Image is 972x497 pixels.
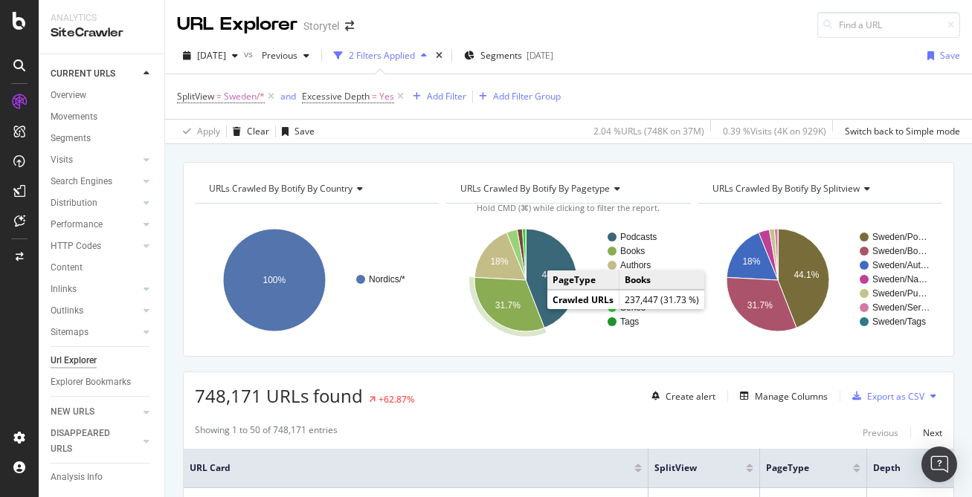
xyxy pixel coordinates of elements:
div: HTTP Codes [51,238,101,254]
span: URLs Crawled By Botify By splitview [712,182,860,195]
button: Save [276,120,315,143]
div: Create alert [666,390,715,403]
div: Segments [51,131,91,146]
div: Explorer Bookmarks [51,374,131,390]
div: Overview [51,88,86,103]
a: Visits [51,152,139,168]
div: 2 Filters Applied [349,49,415,62]
div: 2.04 % URLs ( 748K on 37M ) [593,125,704,137]
a: Analysis Info [51,470,154,485]
text: Podcasts [620,232,657,242]
button: Next [923,423,942,441]
div: and [280,90,296,103]
div: Url Explorer [51,353,97,368]
div: Add Filter Group [493,90,561,103]
svg: A chart. [446,215,690,345]
text: Sweden/Pu… [872,288,927,299]
div: Switch back to Simple mode [845,125,960,137]
text: 100% [263,275,286,285]
a: Explorer Bookmarks [51,374,154,390]
div: arrow-right-arrow-left [345,21,354,31]
text: 31.7% [747,300,772,311]
div: +62.87% [379,393,414,406]
div: Performance [51,217,103,233]
span: 748,171 URLs found [195,383,363,408]
div: Open Intercom Messenger [921,446,957,482]
div: A chart. [698,215,942,345]
text: 31.7% [495,300,521,311]
button: Segments[DATE] [458,44,559,68]
text: Series [620,302,646,313]
span: 2025 Sep. 11th [197,49,226,62]
a: Overview [51,88,154,103]
div: DISAPPEARED URLS [51,426,126,457]
div: Manage Columns [755,390,828,403]
button: Export as CSV [846,384,924,408]
span: Yes [379,86,394,107]
span: Segments [480,49,522,62]
div: Add Filter [427,90,466,103]
button: Create alert [646,384,715,408]
span: vs [244,48,256,60]
a: Segments [51,131,154,146]
div: Next [923,426,942,439]
h4: URLs Crawled By Botify By country [206,177,425,201]
div: Save [940,49,960,62]
text: 18% [742,256,760,267]
button: Manage Columns [734,387,828,405]
button: Add Filter [407,88,466,105]
a: HTTP Codes [51,238,139,254]
button: Previous [863,423,898,441]
text: 18% [491,256,509,267]
div: times [433,48,445,63]
h4: URLs Crawled By Botify By pagetype [457,177,677,201]
button: Add Filter Group [473,88,561,105]
span: PageType [766,461,831,475]
div: URL Explorer [177,12,297,37]
div: Save [295,125,315,137]
div: Apply [197,125,220,137]
span: URL Card [190,461,631,475]
h4: URLs Crawled By Botify By splitview [709,177,929,201]
button: Previous [256,44,315,68]
span: = [216,90,222,103]
span: = [372,90,377,103]
text: Books [620,246,645,256]
a: Outlinks [51,303,139,319]
div: NEW URLS [51,404,94,420]
a: Distribution [51,195,139,211]
text: Sweden/Tags [872,316,926,327]
text: Authors [620,260,651,270]
text: 44.1% [542,270,567,280]
div: Previous [863,426,898,439]
button: Clear [227,120,269,143]
text: Sweden/Aut… [872,260,930,270]
text: Tags [620,316,639,327]
div: A chart. [195,215,439,345]
div: Distribution [51,195,97,211]
div: Analysis Info [51,470,103,485]
button: Apply [177,120,220,143]
div: Movements [51,109,97,125]
span: Depth [873,461,918,475]
span: URLs Crawled By Botify By pagetype [460,182,610,195]
text: Sweden/Na… [872,274,927,285]
input: Find a URL [817,12,960,38]
div: Content [51,260,83,276]
a: Search Engines [51,174,139,189]
a: DISAPPEARED URLS [51,426,139,457]
span: SplitView [177,90,214,103]
td: 237,447 (31.73 %) [619,290,705,310]
div: Outlinks [51,303,83,319]
span: SplitView [654,461,724,475]
text: Sweden/Ser… [872,302,930,313]
span: Previous [256,49,297,62]
div: Search Engines [51,174,112,189]
a: Movements [51,109,154,125]
div: Clear [247,125,269,137]
a: Content [51,260,154,276]
div: 0.39 % Visits ( 4K on 929K ) [723,125,826,137]
span: Sweden/* [224,86,265,107]
td: Books [619,270,705,290]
